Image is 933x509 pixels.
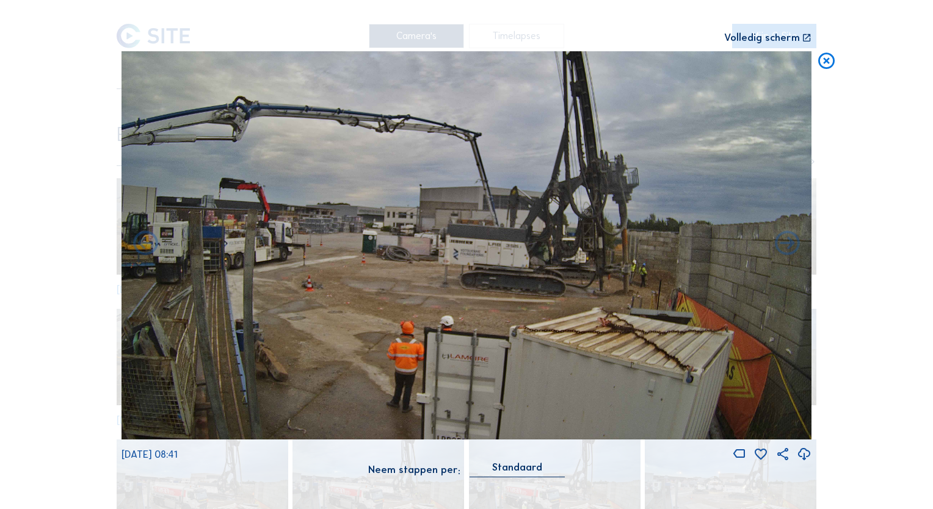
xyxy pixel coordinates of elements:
[724,33,800,43] div: Volledig scherm
[131,229,161,259] i: Forward
[368,465,460,475] div: Neem stappen per:
[470,462,565,476] div: Standaard
[122,449,177,460] span: [DATE] 08:41
[122,51,811,439] img: Image
[772,229,802,259] i: Back
[492,462,542,473] div: Standaard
